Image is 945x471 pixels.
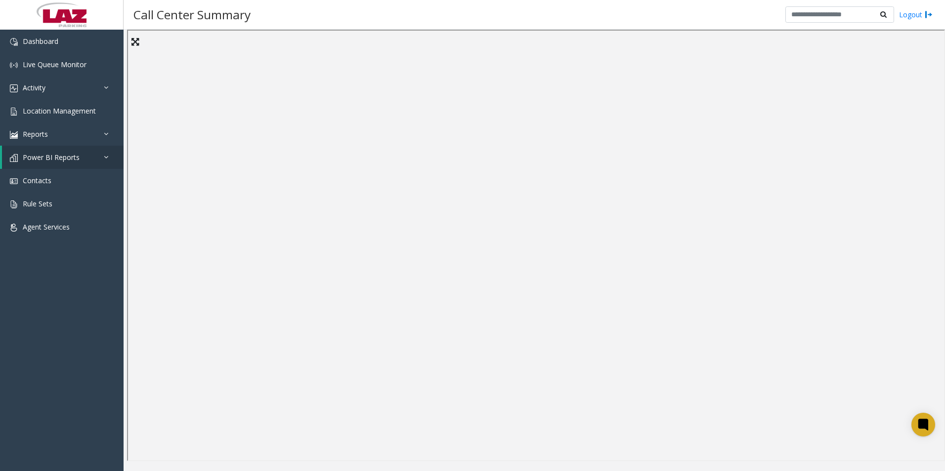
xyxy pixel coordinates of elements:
span: Live Queue Monitor [23,60,86,69]
span: Contacts [23,176,51,185]
img: 'icon' [10,224,18,232]
span: Activity [23,83,45,92]
span: Reports [23,129,48,139]
img: 'icon' [10,200,18,208]
span: Power BI Reports [23,153,80,162]
span: Location Management [23,106,96,116]
img: 'icon' [10,154,18,162]
img: 'icon' [10,177,18,185]
img: 'icon' [10,108,18,116]
a: Power BI Reports [2,146,124,169]
img: logout [925,9,933,20]
span: Dashboard [23,37,58,46]
h3: Call Center Summary [129,2,256,27]
span: Agent Services [23,222,70,232]
img: 'icon' [10,61,18,69]
img: 'icon' [10,38,18,46]
a: Logout [899,9,933,20]
span: Rule Sets [23,199,52,208]
img: 'icon' [10,131,18,139]
img: 'icon' [10,84,18,92]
